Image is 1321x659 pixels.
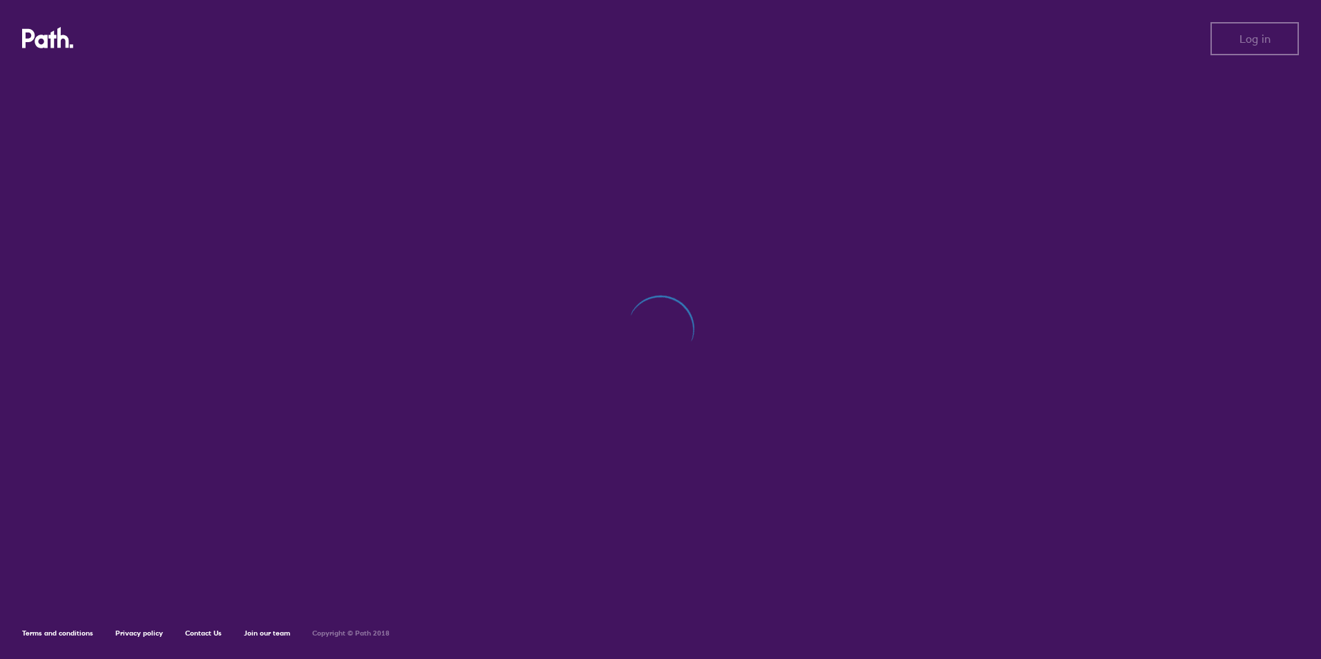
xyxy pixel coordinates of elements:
[312,629,390,638] h6: Copyright © Path 2018
[1239,32,1271,45] span: Log in
[1210,22,1299,55] button: Log in
[22,629,93,638] a: Terms and conditions
[185,629,222,638] a: Contact Us
[115,629,163,638] a: Privacy policy
[244,629,290,638] a: Join our team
